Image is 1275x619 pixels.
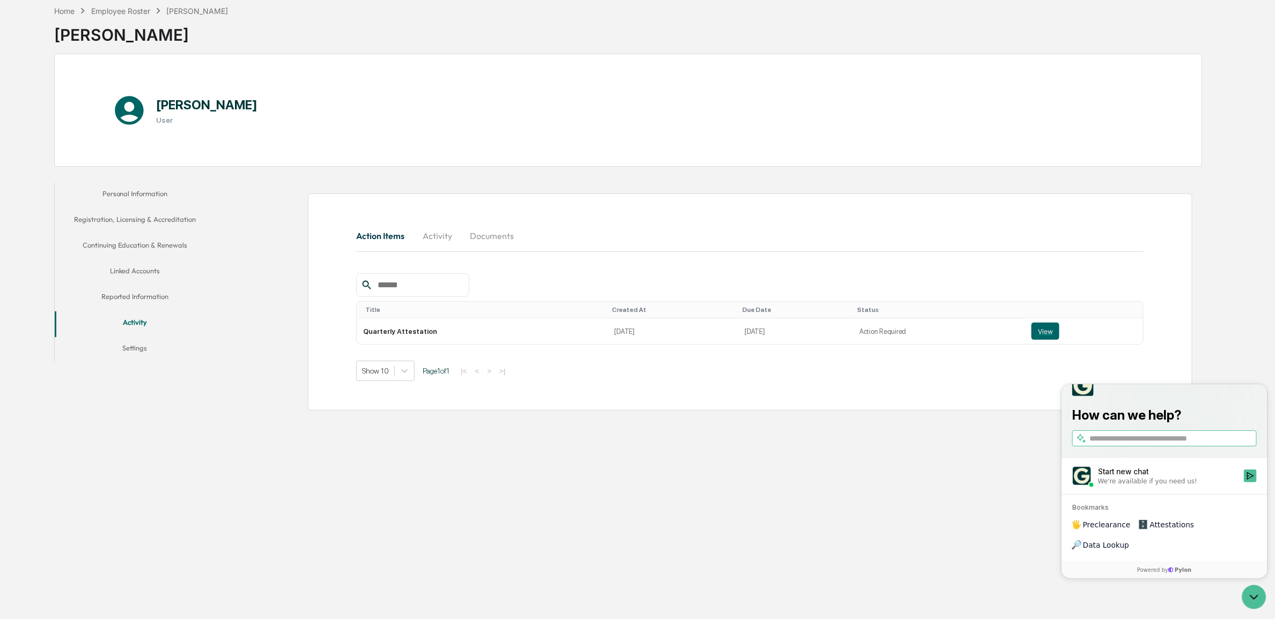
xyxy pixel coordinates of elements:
span: Preclearance [21,135,69,146]
button: > [484,367,495,376]
div: We're available if you need us! [36,93,136,101]
td: [DATE] [738,318,853,344]
iframe: Customer support window [1062,384,1267,578]
img: 1746055101610-c473b297-6a78-478c-a979-82029cc54cd1 [11,82,30,101]
a: Powered byPylon [76,181,130,190]
td: Action Required [853,318,1025,344]
div: secondary tabs example [55,183,215,363]
button: Linked Accounts [55,260,215,286]
button: Personal Information [55,183,215,208]
div: Home [54,6,75,16]
td: Quarterly Attestation [357,318,608,344]
button: < [472,367,483,376]
div: Start new chat [36,82,176,93]
button: Activity [55,311,215,337]
div: Toggle SortBy [613,306,734,314]
h3: User [156,116,257,124]
div: Toggle SortBy [1034,306,1139,314]
button: Documents [461,223,522,249]
div: 🖐️ [11,136,19,145]
a: 🔎Data Lookup [6,151,72,170]
div: [PERSON_NAME] [166,6,228,16]
button: Registration, Licensing & Accreditation [55,208,215,234]
a: 🗄️Attestations [73,131,137,150]
div: Toggle SortBy [742,306,849,314]
span: Page 1 of 1 [423,367,449,375]
button: |< [458,367,470,376]
h1: [PERSON_NAME] [156,97,257,113]
button: Reported Information [55,286,215,311]
div: 🗄️ [78,136,86,145]
div: Toggle SortBy [365,306,603,314]
div: Toggle SortBy [857,306,1021,314]
div: [PERSON_NAME] [54,17,228,44]
button: >| [496,367,508,376]
p: How can we help? [11,23,195,40]
iframe: Open customer support [1241,584,1270,613]
div: 🔎 [11,156,19,165]
button: View [1031,323,1059,340]
a: 🖐️Preclearance [6,131,73,150]
button: Activity [413,223,461,249]
button: Continuing Education & Renewals [55,234,215,260]
div: secondary tabs example [356,223,1144,249]
button: Settings [55,337,215,363]
div: Employee Roster [91,6,150,16]
button: Action Items [356,223,413,249]
span: Pylon [107,182,130,190]
a: View [1031,323,1137,340]
button: Start new chat [182,85,195,98]
td: [DATE] [608,318,739,344]
span: Data Lookup [21,155,68,166]
span: Attestations [89,135,133,146]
